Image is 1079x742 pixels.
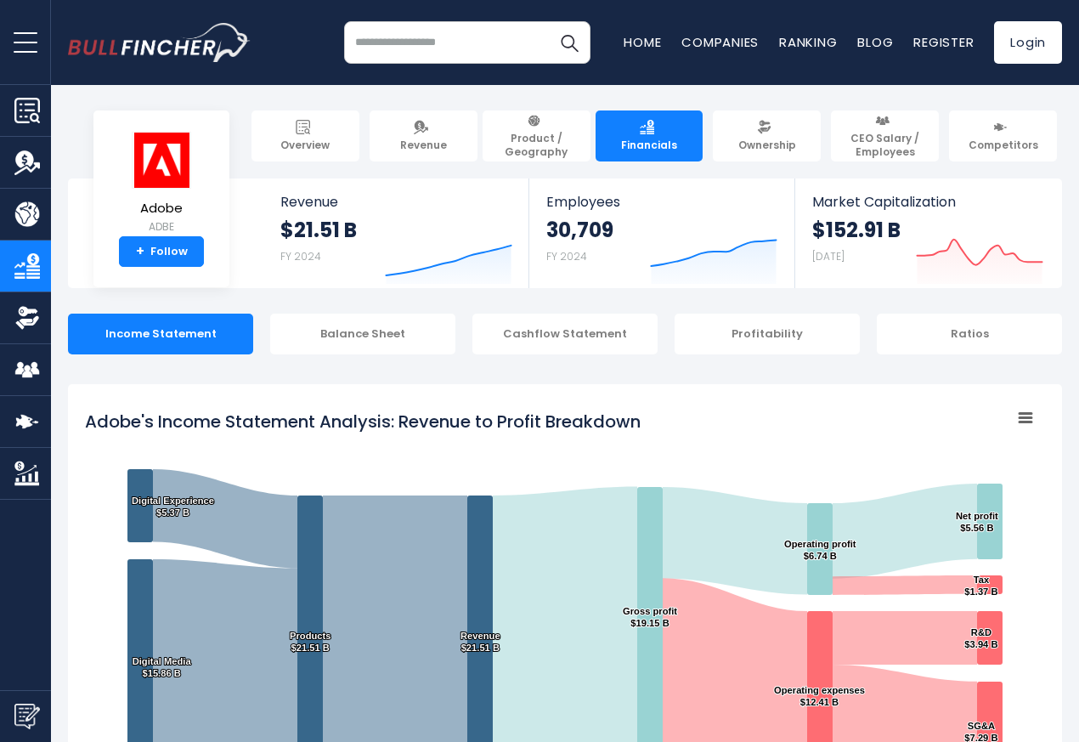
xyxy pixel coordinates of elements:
[949,110,1057,161] a: Competitors
[370,110,477,161] a: Revenue
[964,627,997,649] text: R&D $3.94 B
[280,217,357,243] strong: $21.51 B
[623,606,677,628] text: Gross profit $19.15 B
[596,110,703,161] a: Financials
[839,132,931,158] span: CEO Salary / Employees
[263,178,529,288] a: Revenue $21.51 B FY 2024
[779,33,837,51] a: Ranking
[290,631,331,653] text: Products $21.51 B
[132,219,191,235] small: ADBE
[546,249,587,263] small: FY 2024
[877,314,1062,354] div: Ratios
[68,23,251,62] a: Go to homepage
[85,410,641,433] tspan: Adobe's Income Statement Analysis: Revenue to Profit Breakdown
[913,33,974,51] a: Register
[14,305,40,331] img: Ownership
[994,21,1062,64] a: Login
[131,131,192,237] a: Adobe ADBE
[546,217,613,243] strong: 30,709
[956,511,998,533] text: Net profit $5.56 B
[400,139,447,152] span: Revenue
[969,139,1038,152] span: Competitors
[624,33,661,51] a: Home
[964,575,997,597] text: Tax $1.37 B
[132,201,191,216] span: Adobe
[546,194,777,210] span: Employees
[831,110,939,161] a: CEO Salary / Employees
[621,139,677,152] span: Financials
[784,539,856,561] text: Operating profit $6.74 B
[681,33,759,51] a: Companies
[795,178,1060,288] a: Market Capitalization $152.91 B [DATE]
[738,139,796,152] span: Ownership
[812,217,901,243] strong: $152.91 B
[133,656,192,678] text: Digital Media $15.86 B
[490,132,583,158] span: Product / Geography
[251,110,359,161] a: Overview
[812,249,845,263] small: [DATE]
[280,194,512,210] span: Revenue
[529,178,794,288] a: Employees 30,709 FY 2024
[472,314,658,354] div: Cashflow Statement
[675,314,860,354] div: Profitability
[270,314,455,354] div: Balance Sheet
[460,631,500,653] text: Revenue $21.51 B
[68,23,251,62] img: bullfincher logo
[68,314,253,354] div: Income Statement
[136,244,144,259] strong: +
[132,496,214,518] text: Digital Experience $5.37 B
[483,110,590,161] a: Product / Geography
[280,139,330,152] span: Overview
[280,249,321,263] small: FY 2024
[119,236,204,267] a: +Follow
[857,33,893,51] a: Blog
[548,21,590,64] button: Search
[812,194,1043,210] span: Market Capitalization
[774,685,865,707] text: Operating expenses $12.41 B
[713,110,821,161] a: Ownership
